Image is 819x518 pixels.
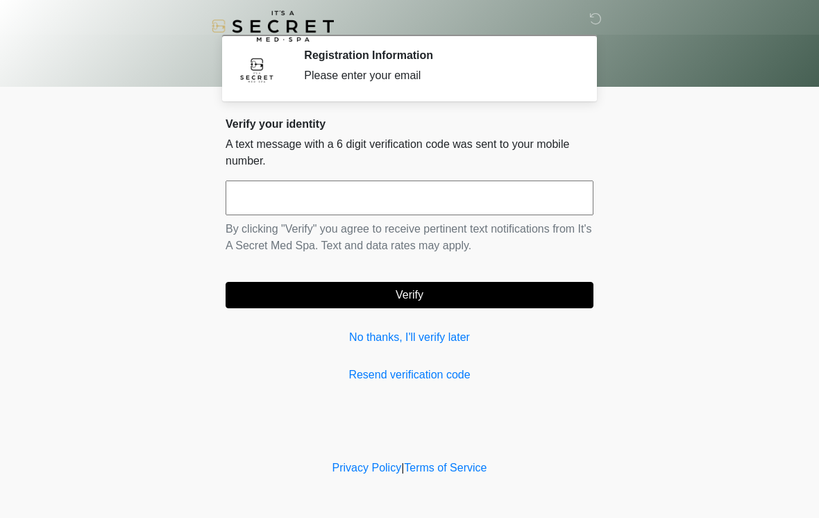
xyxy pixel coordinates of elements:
a: | [401,462,404,474]
a: Privacy Policy [332,462,402,474]
img: Agent Avatar [236,49,278,90]
h2: Registration Information [304,49,573,62]
p: A text message with a 6 digit verification code was sent to your mobile number. [226,136,593,169]
a: Terms of Service [404,462,487,474]
a: No thanks, I'll verify later [226,329,593,346]
a: Resend verification code [226,367,593,383]
p: By clicking "Verify" you agree to receive pertinent text notifications from It's A Secret Med Spa... [226,221,593,254]
img: It's A Secret Med Spa Logo [212,10,334,42]
div: Please enter your email [304,67,573,84]
h2: Verify your identity [226,117,593,131]
button: Verify [226,282,593,308]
